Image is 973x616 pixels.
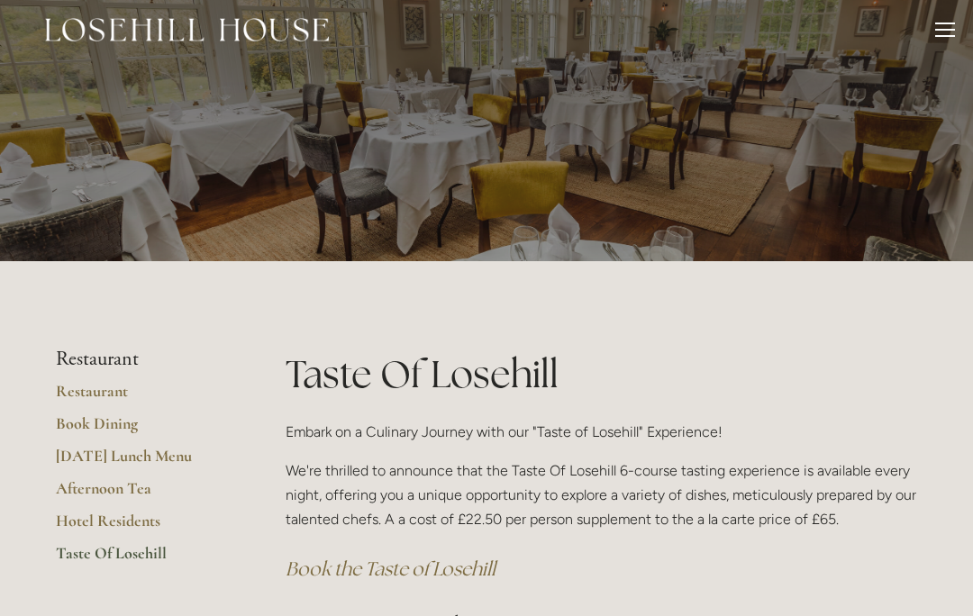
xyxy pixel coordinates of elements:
a: Hotel Residents [56,511,228,543]
li: Restaurant [56,348,228,371]
a: Book the Taste of Losehill [286,557,496,581]
img: Losehill House [45,18,329,41]
a: [DATE] Lunch Menu [56,446,228,478]
a: Taste Of Losehill [56,543,228,575]
a: Book Dining [56,413,228,446]
p: We're thrilled to announce that the Taste Of Losehill 6-course tasting experience is available ev... [286,458,917,532]
a: Afternoon Tea [56,478,228,511]
p: Embark on a Culinary Journey with our "Taste of Losehill" Experience! [286,420,917,444]
a: Restaurant [56,381,228,413]
h1: Taste Of Losehill [286,348,917,401]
